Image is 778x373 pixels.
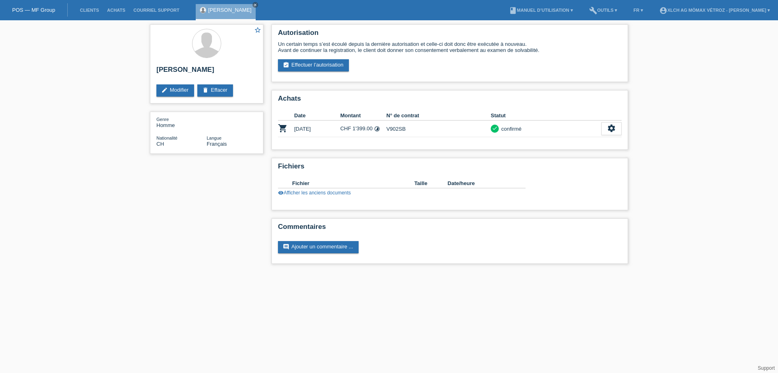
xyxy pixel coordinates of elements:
td: V902SB [386,121,491,137]
div: Homme [156,116,207,128]
a: star_border [254,26,261,35]
i: star_border [254,26,261,34]
span: Langue [207,136,222,140]
i: comment [283,244,289,250]
a: deleteEffacer [197,84,233,97]
span: Suisse [156,141,164,147]
a: Courriel Support [129,8,183,13]
span: Genre [156,117,169,122]
h2: Achats [278,95,622,107]
i: account_circle [659,6,667,15]
span: Français [207,141,227,147]
div: confirmé [499,125,522,133]
i: assignment_turned_in [283,62,289,68]
i: check [492,125,498,131]
div: Un certain temps s’est écoulé depuis la dernière autorisation et celle-ci doit donc être exécutée... [278,41,622,53]
i: visibility [278,190,284,196]
a: commentAjouter un commentaire ... [278,241,359,253]
i: POSP00020568 [278,123,288,133]
a: Clients [76,8,103,13]
a: visibilityAfficher les anciens documents [278,190,351,196]
th: Fichier [292,179,414,188]
th: Statut [491,111,601,121]
h2: Fichiers [278,162,622,175]
th: Montant [340,111,387,121]
th: Taille [414,179,447,188]
h2: [PERSON_NAME] [156,66,257,78]
a: POS — MF Group [12,7,55,13]
a: buildOutils ▾ [585,8,621,13]
a: close [252,2,258,8]
a: Achats [103,8,129,13]
a: FR ▾ [629,8,647,13]
h2: Autorisation [278,29,622,41]
i: edit [161,87,168,93]
h2: Commentaires [278,223,622,235]
i: build [589,6,597,15]
a: Support [758,365,775,371]
i: delete [202,87,209,93]
th: Date [294,111,340,121]
i: settings [607,124,616,133]
th: N° de contrat [386,111,491,121]
td: [DATE] [294,121,340,137]
i: book [509,6,517,15]
td: CHF 1'399.00 [340,121,387,137]
th: Date/heure [448,179,514,188]
a: account_circleXLCH AG Mömax Vétroz - [PERSON_NAME] ▾ [655,8,774,13]
a: assignment_turned_inEffectuer l’autorisation [278,59,349,71]
i: close [253,3,257,7]
span: Nationalité [156,136,177,140]
a: bookManuel d’utilisation ▾ [505,8,577,13]
i: 6 versements [374,126,380,132]
a: [PERSON_NAME] [208,7,252,13]
a: editModifier [156,84,194,97]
